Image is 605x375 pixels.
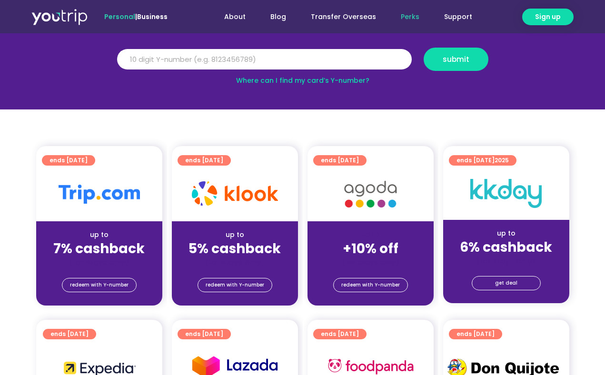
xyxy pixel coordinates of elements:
[388,8,432,26] a: Perks
[179,257,290,267] div: (for stays only)
[62,278,137,292] a: redeem with Y-number
[321,329,359,339] span: ends [DATE]
[424,48,488,71] button: submit
[212,8,258,26] a: About
[313,329,367,339] a: ends [DATE]
[443,56,469,63] span: submit
[298,8,388,26] a: Transfer Overseas
[178,329,231,339] a: ends [DATE]
[193,8,485,26] nav: Menu
[185,155,223,166] span: ends [DATE]
[456,329,495,339] span: ends [DATE]
[44,230,155,240] div: up to
[343,239,398,258] strong: +10% off
[321,155,359,166] span: ends [DATE]
[117,49,412,70] input: 10 digit Y-number (e.g. 8123456789)
[495,276,517,290] span: get deal
[341,278,400,292] span: redeem with Y-number
[362,230,379,239] span: up to
[50,155,88,166] span: ends [DATE]
[44,257,155,267] div: (for stays only)
[43,329,96,339] a: ends [DATE]
[456,155,509,166] span: ends [DATE]
[42,155,95,166] a: ends [DATE]
[236,76,369,85] a: Where can I find my card’s Y-number?
[472,276,541,290] a: get deal
[104,12,168,21] span: |
[137,12,168,21] a: Business
[206,278,264,292] span: redeem with Y-number
[315,257,426,267] div: (for stays only)
[104,12,135,21] span: Personal
[198,278,272,292] a: redeem with Y-number
[460,238,552,257] strong: 6% cashback
[333,278,408,292] a: redeem with Y-number
[179,230,290,240] div: up to
[185,329,223,339] span: ends [DATE]
[258,8,298,26] a: Blog
[451,256,562,266] div: (for stays only)
[313,155,367,166] a: ends [DATE]
[53,239,145,258] strong: 7% cashback
[451,228,562,238] div: up to
[495,156,509,164] span: 2025
[432,8,485,26] a: Support
[188,239,281,258] strong: 5% cashback
[449,329,502,339] a: ends [DATE]
[535,12,561,22] span: Sign up
[449,155,516,166] a: ends [DATE]2025
[70,278,129,292] span: redeem with Y-number
[522,9,574,25] a: Sign up
[178,155,231,166] a: ends [DATE]
[50,329,89,339] span: ends [DATE]
[117,48,488,78] form: Y Number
